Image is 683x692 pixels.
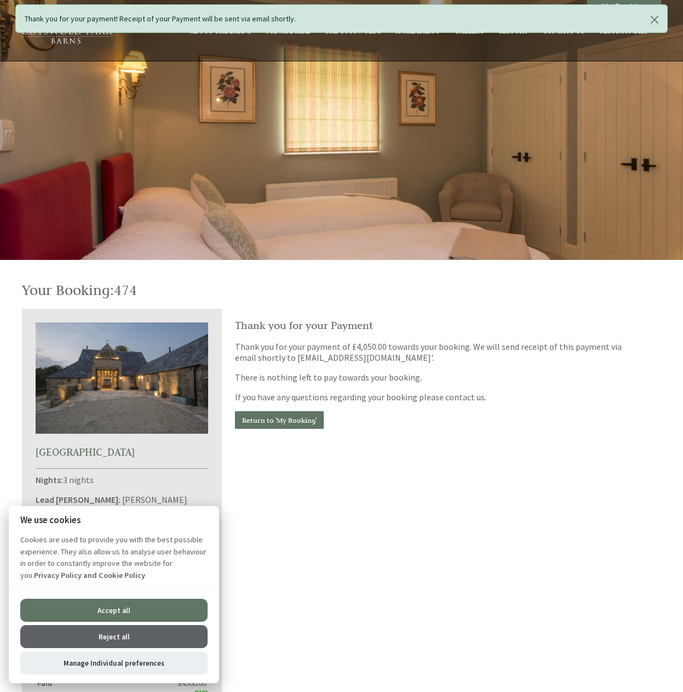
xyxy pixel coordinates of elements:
[235,411,324,429] a: Return to 'My Booking'
[235,372,639,383] p: There is nothing left to pay towards your booking.
[36,474,63,485] strong: Nights:
[36,322,208,434] img: An image of 'Cotswold Park Barns'
[15,4,668,33] div: Thank you for your payment! Receipt of your Payment will be sent via email shortly.
[22,281,648,299] h1: 474
[178,678,206,688] span: £
[36,474,208,485] p: 3 nights
[182,678,206,688] span: 4500.00
[20,625,208,648] button: Reject all
[22,281,114,299] a: Your Booking:
[20,651,208,674] button: Manage Individual preferences
[9,515,219,525] h2: We use cookies
[37,678,178,688] strong: Paid
[9,534,219,589] p: Cookies are used to provide you with the best possible experience. They also allow us to analyse ...
[235,341,639,363] p: Thank you for your payment of £4,050.00 towards your booking. We will send receipt of this paymen...
[36,494,120,505] strong: Lead [PERSON_NAME]:
[122,494,187,505] span: [PERSON_NAME]
[20,599,208,622] button: Accept all
[34,570,145,580] a: Privacy Policy and Cookie Policy
[36,445,208,458] h2: [GEOGRAPHIC_DATA]
[36,426,208,458] a: [GEOGRAPHIC_DATA]
[235,319,639,332] h2: Thank you for your Payment
[235,392,639,402] p: If you have any questions regarding your booking please contact us.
